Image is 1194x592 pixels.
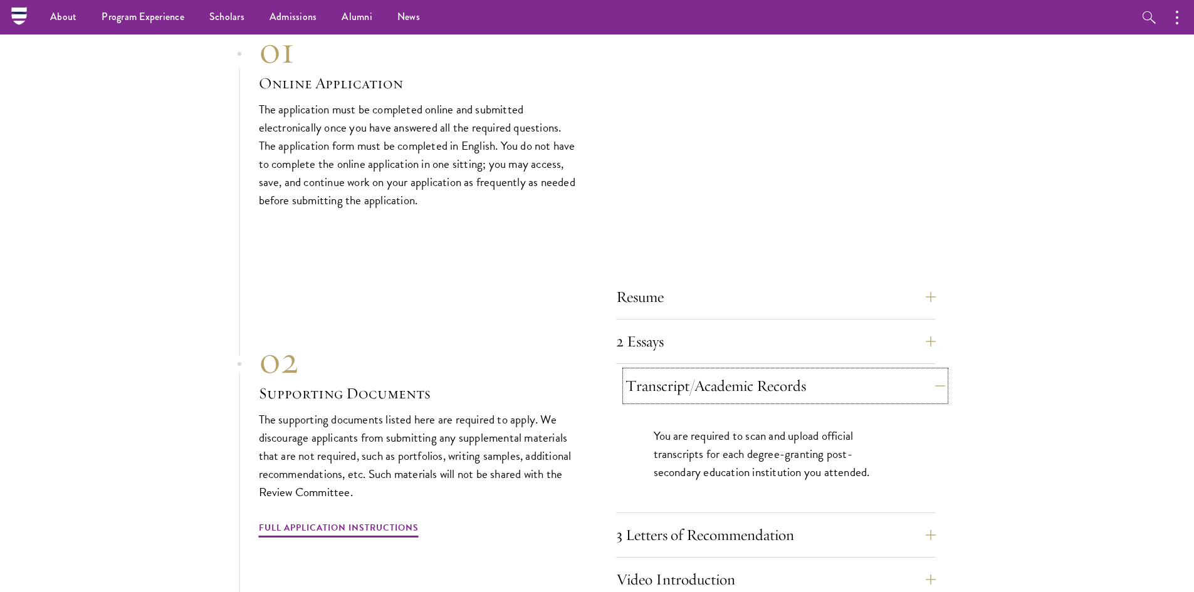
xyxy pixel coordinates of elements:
[259,383,579,404] h3: Supporting Documents
[259,338,579,383] div: 02
[259,28,579,73] div: 01
[616,520,936,550] button: 3 Letters of Recommendation
[616,282,936,312] button: Resume
[616,326,936,356] button: 2 Essays
[654,427,898,481] p: You are required to scan and upload official transcripts for each degree-granting post-secondary ...
[259,410,579,501] p: The supporting documents listed here are required to apply. We discourage applicants from submitt...
[259,73,579,94] h3: Online Application
[259,520,419,539] a: Full Application Instructions
[626,371,945,401] button: Transcript/Academic Records
[259,100,579,209] p: The application must be completed online and submitted electronically once you have answered all ...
